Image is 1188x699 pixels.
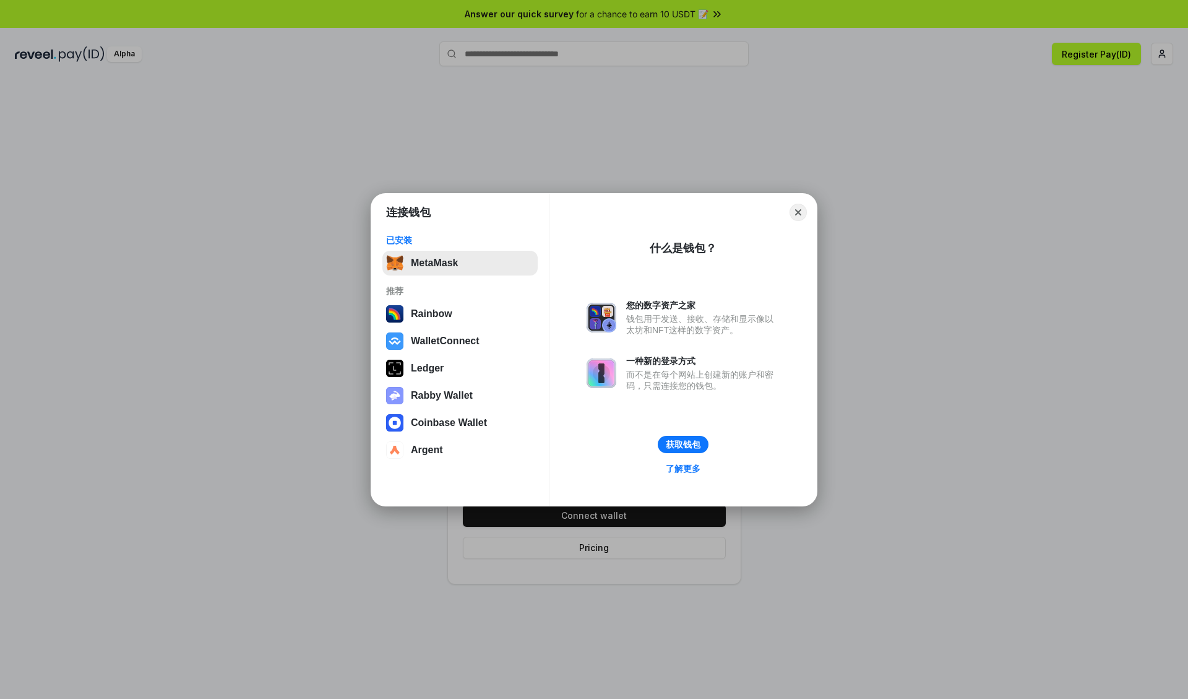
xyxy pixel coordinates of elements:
[658,461,708,477] a: 了解更多
[386,387,403,404] img: svg+xml,%3Csvg%20xmlns%3D%22http%3A%2F%2Fwww.w3.org%2F2000%2Fsvg%22%20fill%3D%22none%22%20viewBox...
[386,441,403,459] img: svg+xml,%3Csvg%20width%3D%2228%22%20height%3D%2228%22%20viewBox%3D%220%200%2028%2028%22%20fill%3D...
[386,414,403,432] img: svg+xml,%3Csvg%20width%3D%2228%22%20height%3D%2228%22%20viewBox%3D%220%200%2028%2028%22%20fill%3D...
[411,390,473,401] div: Rabby Wallet
[411,258,458,269] div: MetaMask
[790,204,807,221] button: Close
[650,241,717,256] div: 什么是钱包？
[411,417,487,428] div: Coinbase Wallet
[411,308,452,319] div: Rainbow
[626,300,780,311] div: 您的数字资产之家
[411,445,443,456] div: Argent
[386,332,403,350] img: svg+xml,%3Csvg%20width%3D%2228%22%20height%3D%2228%22%20viewBox%3D%220%200%2028%2028%22%20fill%3D...
[382,410,538,435] button: Coinbase Wallet
[382,383,538,408] button: Rabby Wallet
[382,302,538,326] button: Rainbow
[626,369,780,391] div: 而不是在每个网站上创建新的账户和密码，只需连接您的钱包。
[386,235,534,246] div: 已安装
[666,463,700,474] div: 了解更多
[382,251,538,276] button: MetaMask
[386,360,403,377] img: svg+xml,%3Csvg%20xmlns%3D%22http%3A%2F%2Fwww.w3.org%2F2000%2Fsvg%22%20width%3D%2228%22%20height%3...
[658,436,708,453] button: 获取钱包
[386,305,403,323] img: svg+xml,%3Csvg%20width%3D%22120%22%20height%3D%22120%22%20viewBox%3D%220%200%20120%20120%22%20fil...
[386,254,403,272] img: svg+xml,%3Csvg%20fill%3D%22none%22%20height%3D%2233%22%20viewBox%3D%220%200%2035%2033%22%20width%...
[411,363,444,374] div: Ledger
[626,313,780,336] div: 钱包用于发送、接收、存储和显示像以太坊和NFT这样的数字资产。
[411,336,480,347] div: WalletConnect
[382,438,538,462] button: Argent
[626,355,780,367] div: 一种新的登录方式
[382,356,538,381] button: Ledger
[386,285,534,297] div: 推荐
[386,205,431,220] h1: 连接钱包
[382,329,538,354] button: WalletConnect
[587,303,616,332] img: svg+xml,%3Csvg%20xmlns%3D%22http%3A%2F%2Fwww.w3.org%2F2000%2Fsvg%22%20fill%3D%22none%22%20viewBox...
[666,439,700,450] div: 获取钱包
[587,358,616,388] img: svg+xml,%3Csvg%20xmlns%3D%22http%3A%2F%2Fwww.w3.org%2F2000%2Fsvg%22%20fill%3D%22none%22%20viewBox...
